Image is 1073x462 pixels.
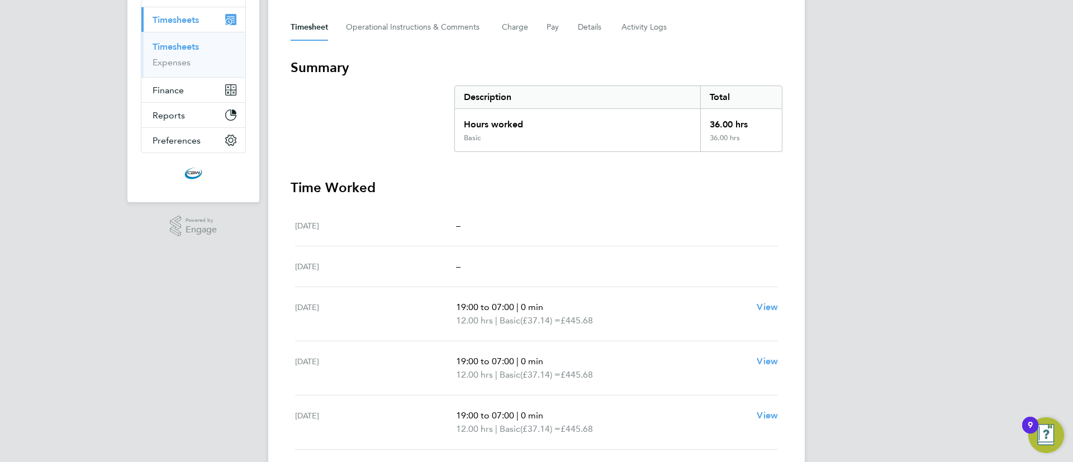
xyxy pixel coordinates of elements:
[700,109,782,134] div: 36.00 hrs
[700,86,782,108] div: Total
[456,220,460,231] span: –
[295,409,456,436] div: [DATE]
[141,164,246,182] a: Go to home page
[561,369,593,380] span: £445.68
[153,41,199,52] a: Timesheets
[561,423,593,434] span: £445.68
[153,85,184,96] span: Finance
[153,15,199,25] span: Timesheets
[291,59,782,77] h3: Summary
[454,85,782,152] div: Summary
[186,225,217,235] span: Engage
[464,134,481,142] div: Basic
[578,14,604,41] button: Details
[521,302,543,312] span: 0 min
[295,301,456,327] div: [DATE]
[153,110,185,121] span: Reports
[456,315,493,326] span: 12.00 hrs
[295,260,456,273] div: [DATE]
[291,14,328,41] button: Timesheet
[495,423,497,434] span: |
[561,315,593,326] span: £445.68
[495,369,497,380] span: |
[521,356,543,366] span: 0 min
[291,179,782,197] h3: Time Worked
[456,302,514,312] span: 19:00 to 07:00
[520,423,561,434] span: (£37.14) =
[153,135,201,146] span: Preferences
[516,356,519,366] span: |
[184,164,202,182] img: cbwstaffingsolutions-logo-retina.png
[455,86,700,108] div: Description
[153,57,191,68] a: Expenses
[295,219,456,232] div: [DATE]
[700,134,782,151] div: 36.00 hrs
[346,14,484,41] button: Operational Instructions & Comments
[516,410,519,421] span: |
[141,78,245,102] button: Finance
[456,410,514,421] span: 19:00 to 07:00
[516,302,519,312] span: |
[141,32,245,77] div: Timesheets
[141,7,245,32] button: Timesheets
[495,315,497,326] span: |
[456,369,493,380] span: 12.00 hrs
[456,356,514,366] span: 19:00 to 07:00
[141,103,245,127] button: Reports
[757,302,778,312] span: View
[500,314,520,327] span: Basic
[500,422,520,436] span: Basic
[500,368,520,382] span: Basic
[757,409,778,422] a: View
[455,109,700,134] div: Hours worked
[520,315,561,326] span: (£37.14) =
[295,355,456,382] div: [DATE]
[456,423,493,434] span: 12.00 hrs
[521,410,543,421] span: 0 min
[502,14,529,41] button: Charge
[621,14,668,41] button: Activity Logs
[520,369,561,380] span: (£37.14) =
[757,301,778,314] a: View
[170,216,217,237] a: Powered byEngage
[547,14,560,41] button: Pay
[1028,425,1033,440] div: 9
[757,356,778,366] span: View
[186,216,217,225] span: Powered by
[456,261,460,272] span: –
[757,410,778,421] span: View
[141,128,245,153] button: Preferences
[757,355,778,368] a: View
[1028,417,1064,453] button: Open Resource Center, 9 new notifications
